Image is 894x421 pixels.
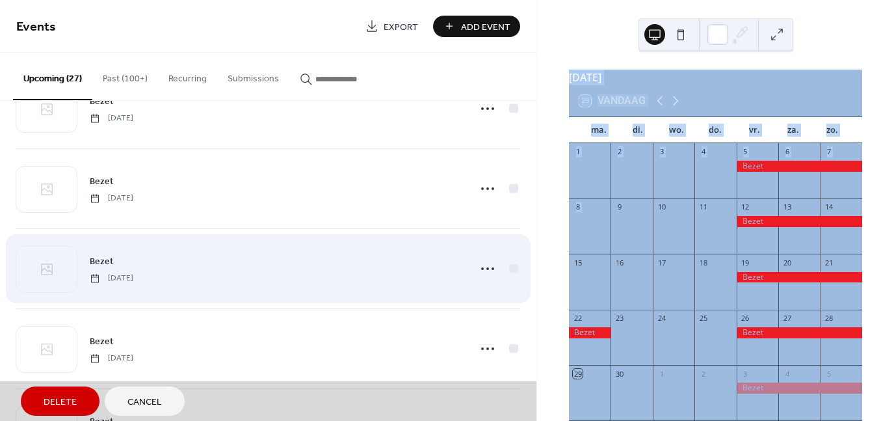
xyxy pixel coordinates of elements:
[737,327,862,338] div: Bezet
[698,314,708,323] div: 25
[782,147,792,157] div: 6
[356,16,428,37] a: Export
[573,258,583,267] div: 15
[44,396,77,409] span: Delete
[782,202,792,212] div: 13
[217,53,289,99] button: Submissions
[696,117,735,143] div: do.
[657,147,666,157] div: 3
[461,20,510,34] span: Add Event
[569,70,862,85] div: [DATE]
[573,369,583,379] div: 29
[618,117,657,143] div: di.
[782,314,792,323] div: 27
[657,117,696,143] div: wo.
[741,258,750,267] div: 19
[737,216,862,227] div: Bezet
[698,147,708,157] div: 4
[782,369,792,379] div: 4
[737,272,862,283] div: Bezet
[824,147,834,157] div: 7
[92,53,158,99] button: Past (100+)
[657,369,666,379] div: 1
[16,14,56,40] span: Events
[741,202,750,212] div: 12
[824,202,834,212] div: 14
[614,314,624,323] div: 23
[614,202,624,212] div: 9
[824,314,834,323] div: 28
[21,387,99,416] button: Delete
[105,387,185,416] button: Cancel
[614,258,624,267] div: 16
[569,327,611,338] div: Bezet
[657,202,666,212] div: 10
[741,369,750,379] div: 3
[573,314,583,323] div: 22
[741,147,750,157] div: 5
[698,202,708,212] div: 11
[13,53,92,100] button: Upcoming (27)
[737,161,862,172] div: Bezet
[813,117,852,143] div: zo.
[735,117,774,143] div: vr.
[698,369,708,379] div: 2
[774,117,813,143] div: za.
[657,314,666,323] div: 24
[573,202,583,212] div: 8
[824,369,834,379] div: 5
[741,314,750,323] div: 26
[433,16,520,37] button: Add Event
[384,20,418,34] span: Export
[614,147,624,157] div: 2
[579,117,618,143] div: ma.
[782,258,792,267] div: 20
[158,53,217,99] button: Recurring
[737,383,862,394] div: Bezet
[127,396,162,409] span: Cancel
[698,258,708,267] div: 18
[614,369,624,379] div: 30
[824,258,834,267] div: 21
[657,258,666,267] div: 17
[573,147,583,157] div: 1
